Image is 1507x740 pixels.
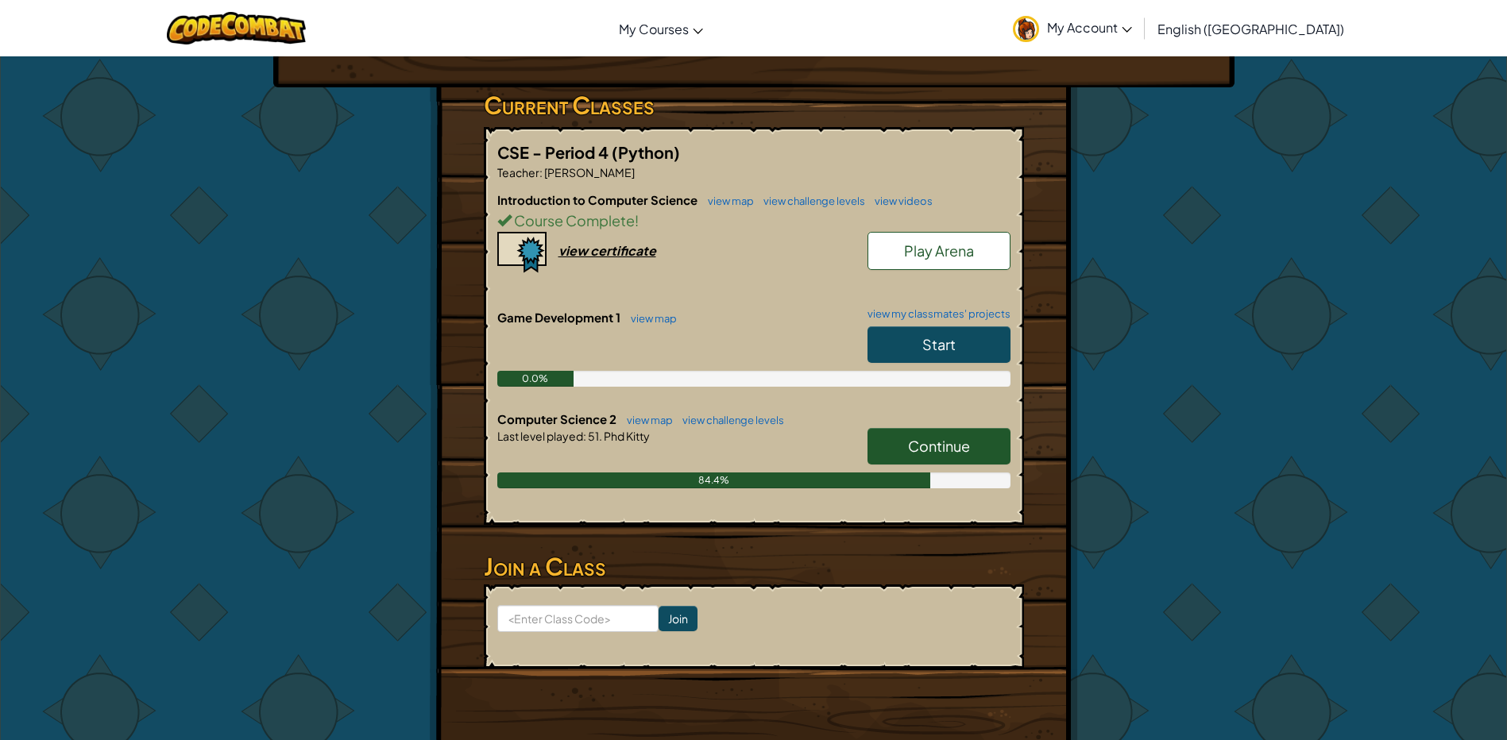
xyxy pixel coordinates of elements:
a: My Courses [611,7,711,50]
a: view my classmates' projects [860,309,1010,319]
span: CSE - Period 4 [497,142,612,162]
div: 84.4% [497,472,930,488]
span: ! [635,211,639,229]
span: Teacher [497,165,539,179]
img: avatar [1013,16,1039,42]
a: English ([GEOGRAPHIC_DATA]) [1150,7,1352,50]
a: view videos [867,195,933,207]
span: English ([GEOGRAPHIC_DATA]) [1157,21,1344,37]
input: Join [659,606,697,631]
span: Computer Science 2 [497,411,619,426]
img: CodeCombat logo [167,12,306,44]
span: Last level played [497,429,583,443]
a: My Account [1005,3,1140,53]
h3: Join a Class [484,549,1024,584]
h3: Current Classes [484,87,1024,123]
a: view map [623,312,677,325]
span: Continue [908,437,970,455]
span: : [539,165,543,179]
span: : [583,429,586,443]
span: Introduction to Computer Science [497,192,700,207]
span: (Python) [612,142,680,162]
span: Start [922,335,956,353]
input: <Enter Class Code> [497,605,659,632]
a: view map [619,414,673,426]
div: view certificate [558,242,656,259]
div: 0.0% [497,371,574,387]
a: view map [700,195,754,207]
span: Phd Kitty [602,429,650,443]
a: view challenge levels [755,195,865,207]
span: My Account [1047,19,1132,36]
span: Course Complete [512,211,635,229]
span: My Courses [619,21,689,37]
a: view challenge levels [674,414,784,426]
span: [PERSON_NAME] [543,165,635,179]
img: certificate-icon.png [497,232,547,273]
a: view certificate [497,242,656,259]
span: Play Arena [904,241,974,260]
span: Game Development 1 [497,310,623,325]
span: 51. [586,429,602,443]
